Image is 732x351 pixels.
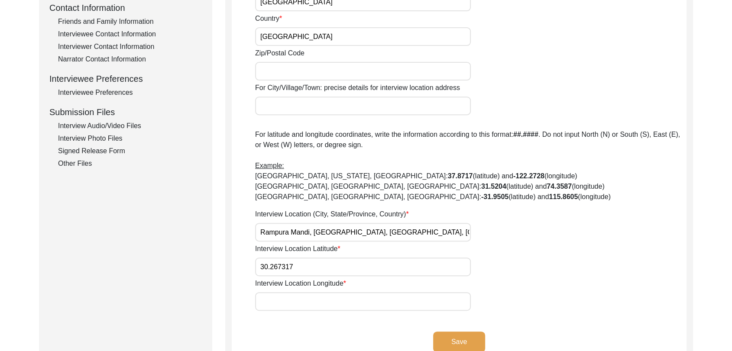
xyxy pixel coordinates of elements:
[481,183,506,190] b: 31.5204
[58,42,202,52] div: Interviewer Contact Information
[255,83,460,93] label: For City/Village/Town: precise details for interview location address
[49,1,202,14] div: Contact Information
[58,158,202,169] div: Other Files
[255,13,282,24] label: Country
[58,133,202,144] div: Interview Photo Files
[58,146,202,156] div: Signed Release Form
[547,183,572,190] b: 74.3587
[255,48,304,58] label: Zip/Postal Code
[49,106,202,119] div: Submission Files
[549,193,578,200] b: 115.8605
[255,162,284,169] span: Example:
[255,129,687,202] p: For latitude and longitude coordinates, write the information according to this format: . Do not ...
[255,278,346,289] label: Interview Location Longitude
[49,72,202,85] div: Interviewee Preferences
[255,209,409,219] label: Interview Location (City, State/Province, Country)
[481,193,509,200] b: -31.9505
[513,131,538,138] b: ##.####
[58,54,202,64] div: Narrator Contact Information
[58,87,202,98] div: Interviewee Preferences
[513,172,544,180] b: -122.2728
[58,29,202,39] div: Interviewee Contact Information
[255,244,340,254] label: Interview Location Latitude
[58,121,202,131] div: Interview Audio/Video Files
[448,172,473,180] b: 37.8717
[58,16,202,27] div: Friends and Family Information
